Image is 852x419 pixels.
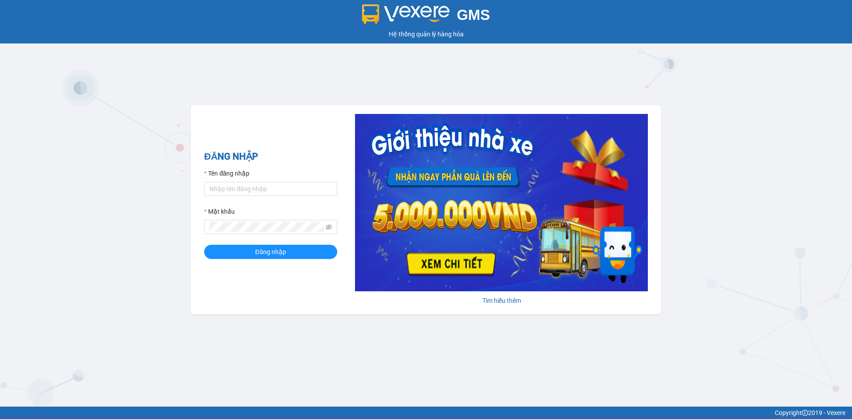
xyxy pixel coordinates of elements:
label: Tên đăng nhập [204,168,249,178]
div: Copyright 2019 - Vexere [7,408,845,418]
span: GMS [457,7,490,23]
div: Hệ thống quản lý hàng hóa [2,29,850,39]
span: eye-invisible [326,224,332,230]
span: copyright [802,410,808,416]
img: banner-0 [355,114,648,291]
a: GMS [362,13,490,20]
h2: ĐĂNG NHẬP [204,149,337,164]
span: Đăng nhập [255,247,286,257]
input: Mật khẩu [209,222,324,232]
button: Đăng nhập [204,245,337,259]
label: Mật khẩu [204,207,235,216]
input: Tên đăng nhập [204,182,337,196]
img: logo 2 [362,4,450,24]
div: Tìm hiểu thêm [355,296,648,305]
